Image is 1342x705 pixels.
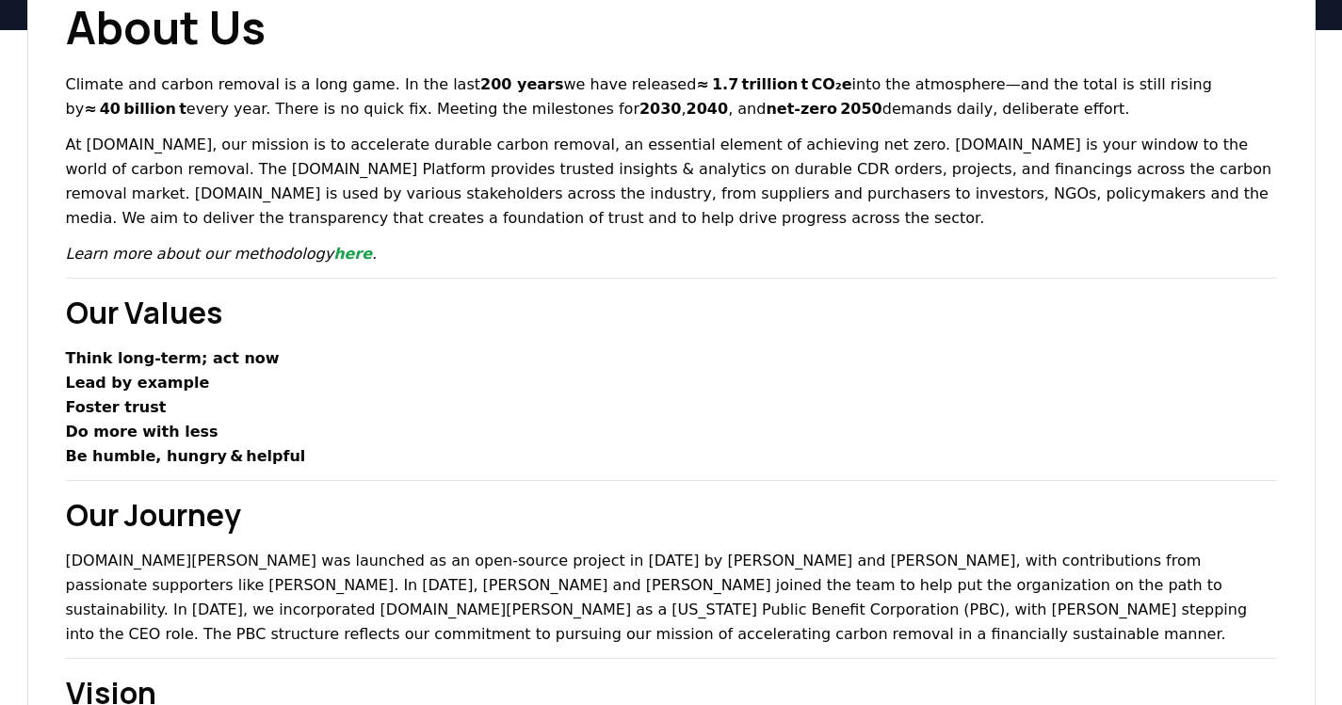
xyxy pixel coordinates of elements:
em: Learn more about our methodology . [66,245,378,263]
h2: Our Journey [66,492,1277,537]
p: At [DOMAIN_NAME], our mission is to accelerate durable carbon removal, an essential element of ac... [66,133,1277,231]
strong: Lead by example [66,374,210,392]
strong: ≈ 40 billion t [84,100,186,118]
strong: Be humble, hungry & helpful [66,447,306,465]
p: [DOMAIN_NAME][PERSON_NAME] was launched as an open-source project in [DATE] by [PERSON_NAME] and ... [66,549,1277,647]
strong: Think long‑term; act now [66,349,280,367]
p: Climate and carbon removal is a long game. In the last we have released into the atmosphere—and t... [66,72,1277,121]
strong: 2030 [639,100,682,118]
strong: 200 years [480,75,563,93]
strong: ≈ 1.7 trillion t CO₂e [696,75,851,93]
strong: 2040 [687,100,729,118]
a: here [333,245,372,263]
strong: Foster trust [66,398,167,416]
strong: net‑zero 2050 [766,100,881,118]
h2: Our Values [66,290,1277,335]
strong: Do more with less [66,423,218,441]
